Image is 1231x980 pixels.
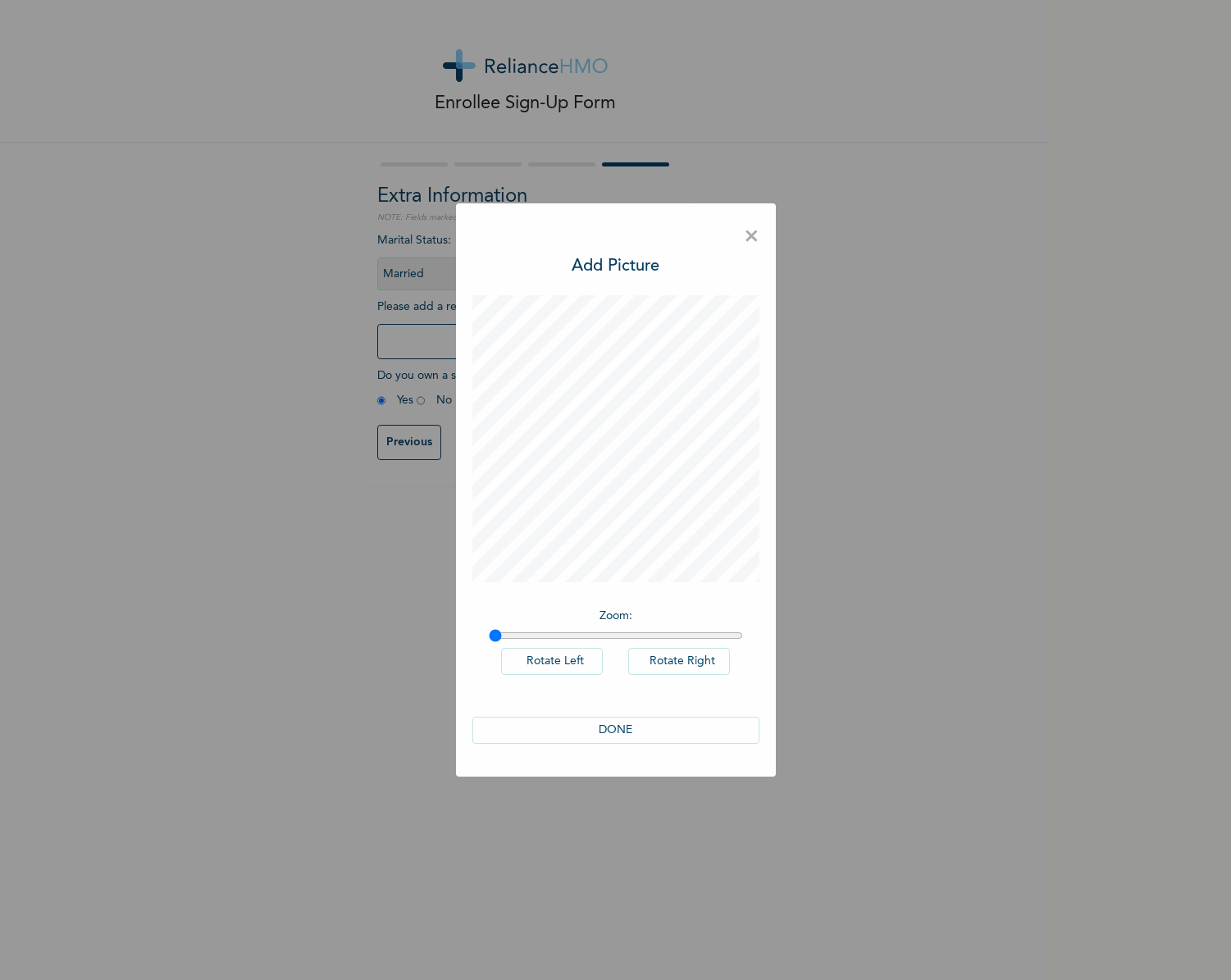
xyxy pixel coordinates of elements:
[377,301,672,367] span: Please add a recent Passport Photograph
[572,254,659,279] h3: Add Picture
[489,608,743,625] p: Zoom :
[501,648,603,675] button: Rotate Left
[472,717,759,744] button: DONE
[628,648,730,675] button: Rotate Right
[744,220,759,254] span: ×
